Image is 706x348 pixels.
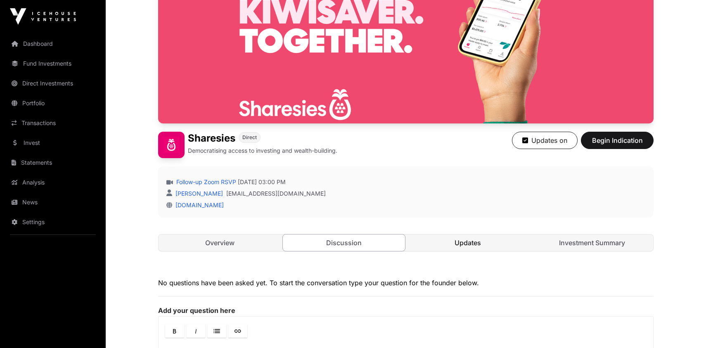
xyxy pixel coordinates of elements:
p: Democratising access to investing and wealth-building. [188,147,337,155]
label: Add your question here [158,306,654,315]
a: Dashboard [7,35,99,53]
a: Follow-up Zoom RSVP [175,178,236,186]
a: Begin Indication [581,140,654,148]
a: Invest [7,134,99,152]
a: Direct Investments [7,74,99,92]
a: Fund Investments [7,54,99,73]
a: Settings [7,213,99,231]
a: Analysis [7,173,99,192]
iframe: Chat Widget [665,308,706,348]
span: [DATE] 03:00 PM [238,178,286,186]
a: News [7,193,99,211]
a: Updates [407,234,529,251]
a: Investment Summary [531,234,654,251]
nav: Tabs [159,234,653,251]
span: Begin Indication [591,135,643,145]
p: No questions have been asked yet. To start the conversation type your question for the founder be... [158,278,654,288]
a: [DOMAIN_NAME] [172,201,224,208]
img: Sharesies [158,132,185,158]
a: Italic [186,324,205,338]
a: Transactions [7,114,99,132]
a: Overview [159,234,281,251]
span: Direct [242,134,257,141]
a: Lists [207,324,226,338]
button: Updates on [512,132,578,149]
img: Icehouse Ventures Logo [10,8,76,25]
a: Link [228,324,247,338]
a: Statements [7,154,99,172]
a: Discussion [282,234,406,251]
a: Portfolio [7,94,99,112]
a: [PERSON_NAME] [174,190,223,197]
a: Bold [165,324,184,338]
h1: Sharesies [188,132,235,145]
button: Begin Indication [581,132,654,149]
a: [EMAIL_ADDRESS][DOMAIN_NAME] [226,189,326,198]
